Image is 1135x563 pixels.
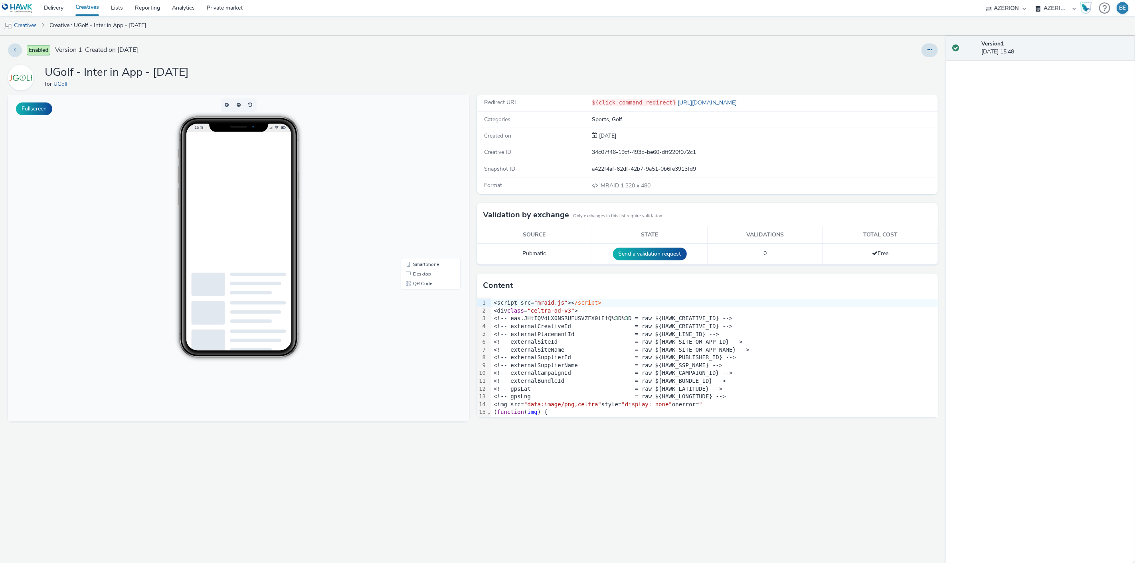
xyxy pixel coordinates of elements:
span: 'clickEvent' [787,417,827,423]
span: 'clickUrl' [655,417,689,423]
a: UGolf [8,74,37,81]
div: 34c07f46-19cf-493b-be60-dff220f072c1 [592,148,937,156]
span: '${click_command_redirect}' [692,417,783,423]
span: 'iosAdvId' [874,417,908,423]
span: Smartphone [405,167,431,172]
span: /script> [575,299,601,306]
span: class [507,307,524,314]
div: 4 [477,323,487,331]
span: Categories [484,116,510,123]
span: Desktop [405,177,423,182]
h3: Content [483,280,513,291]
img: undefined Logo [2,3,33,13]
div: 14 [477,401,487,409]
div: 6 [477,338,487,346]
span: 0 [763,250,767,257]
span: Redirect URL [484,98,518,106]
a: Hawk Academy [1080,2,1095,14]
span: "display: none" [622,401,672,407]
h3: Validation by exchange [483,209,569,221]
span: 'c4f4d369' [618,417,652,423]
span: 'accountId' [578,417,615,423]
a: [URL][DOMAIN_NAME] [676,99,740,106]
span: MRAID 1 [601,182,626,189]
div: 1 [477,299,487,307]
span: img [528,409,538,415]
div: 10 [477,369,487,377]
div: 11 [477,377,487,385]
span: Fold line [487,409,491,415]
strong: Version 1 [982,40,1004,47]
img: UGolf [9,66,32,89]
div: 12 [477,385,487,393]
th: Source [477,227,592,243]
div: 16 [477,416,487,424]
th: Total cost [823,227,938,243]
div: [DATE] 15:48 [982,40,1129,56]
span: "data:image/png,celtra" [524,401,601,407]
a: Creative : UGolf - Inter in App - [DATE] [45,16,150,35]
span: Created on [484,132,511,140]
h1: UGolf - Inter in App - [DATE] [45,65,189,80]
small: Only exchanges in this list require validation [573,213,662,219]
span: '${HAWK_DEVICE_IFA}' [911,417,979,423]
img: Hawk Academy [1080,2,1092,14]
span: Format [484,181,502,189]
div: 15 [477,408,487,416]
span: Free [872,250,888,257]
span: [DATE] [598,132,617,140]
span: 3 [615,315,618,321]
th: Validations [708,227,823,243]
span: QR Code [405,187,424,191]
div: 8 [477,354,487,362]
span: var [534,417,544,423]
span: Version 1 - Created on [DATE] [55,45,138,55]
span: "mraid.js" [534,299,567,306]
span: Enabled [27,45,50,55]
span: Creative ID [484,148,511,156]
span: " [699,401,702,407]
div: 5 [477,330,487,338]
span: 320 x 480 [600,182,651,189]
li: Smartphone [394,165,451,175]
img: mobile [4,22,12,30]
div: 3 [477,315,487,323]
a: UGolf [53,80,71,88]
span: 15:48 [186,31,195,35]
span: function [497,409,524,415]
span: 3 [625,315,628,321]
div: 13 [477,393,487,401]
div: Creation 22 August 2025, 15:48 [598,132,617,140]
th: State [592,227,708,243]
div: a422f4af-62df-42b7-9a51-0b6fe3913fd9 [592,165,937,173]
button: Fullscreen [16,102,52,115]
div: 2 [477,307,487,315]
span: params [548,417,568,423]
span: 'advertiser' [830,417,870,423]
div: 9 [477,362,487,370]
li: Desktop [394,175,451,184]
div: BE [1119,2,1126,14]
span: for [45,80,53,88]
div: Sports, Golf [592,116,937,124]
code: ${click_command_redirect} [592,99,676,106]
li: QR Code [394,184,451,194]
span: Snapshot ID [484,165,515,173]
td: Pubmatic [477,243,592,264]
span: "celtra-ad-v3" [528,307,575,314]
div: 7 [477,346,487,354]
button: Send a validation request [613,248,687,260]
